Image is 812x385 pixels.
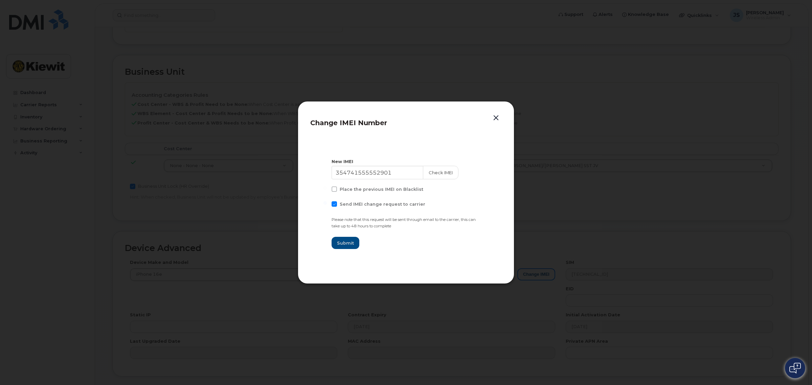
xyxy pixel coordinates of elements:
[332,158,480,165] div: New IMEI
[337,240,354,246] span: Submit
[332,217,476,228] small: Please note that this request will be sent through email to the carrier, this can take up to 48 h...
[323,201,327,205] input: Send IMEI change request to carrier
[789,363,801,373] img: Open chat
[332,237,359,249] button: Submit
[310,119,387,127] span: Change IMEI Number
[323,186,327,190] input: Place the previous IMEI on Blacklist
[340,202,425,207] span: Send IMEI change request to carrier
[340,187,423,192] span: Place the previous IMEI on Blacklist
[423,166,458,179] button: Check IMEI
